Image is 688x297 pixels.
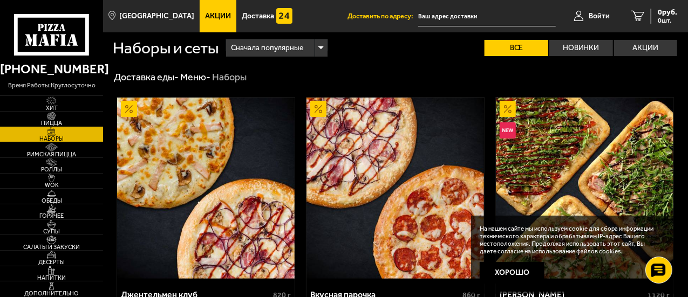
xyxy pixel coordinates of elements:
span: [GEOGRAPHIC_DATA] [120,12,195,20]
img: Акционный [121,101,137,117]
img: Мама Миа [496,98,673,279]
img: 15daf4d41897b9f0e9f617042186c801.svg [276,8,292,24]
span: 0 шт. [658,17,677,24]
a: АкционныйНовинкаМама Миа [496,98,673,279]
span: 0 руб. [658,9,677,16]
a: АкционныйДжентельмен клуб [117,98,295,279]
a: Меню- [180,71,210,83]
span: Войти [589,12,610,20]
div: Наборы [213,71,247,84]
img: Джентельмен клуб [117,98,295,279]
img: Акционный [310,101,326,117]
span: Сначала популярные [231,38,303,58]
img: Акционный [500,101,516,117]
p: На нашем сайте мы используем cookie для сбора информации технического характера и обрабатываем IP... [480,225,662,255]
label: Акции [614,40,678,56]
span: Доставить по адресу: [348,13,418,20]
a: АкционныйВкусная парочка [306,98,484,279]
label: Новинки [549,40,613,56]
span: Акции [205,12,231,20]
img: Вкусная парочка [306,98,484,279]
span: Доставка [242,12,274,20]
label: Все [485,40,548,56]
a: Доставка еды- [114,71,179,83]
input: Ваш адрес доставки [418,6,556,26]
button: Хорошо [480,262,544,284]
img: Новинка [500,122,516,139]
h1: Наборы и сеты [113,40,219,57]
